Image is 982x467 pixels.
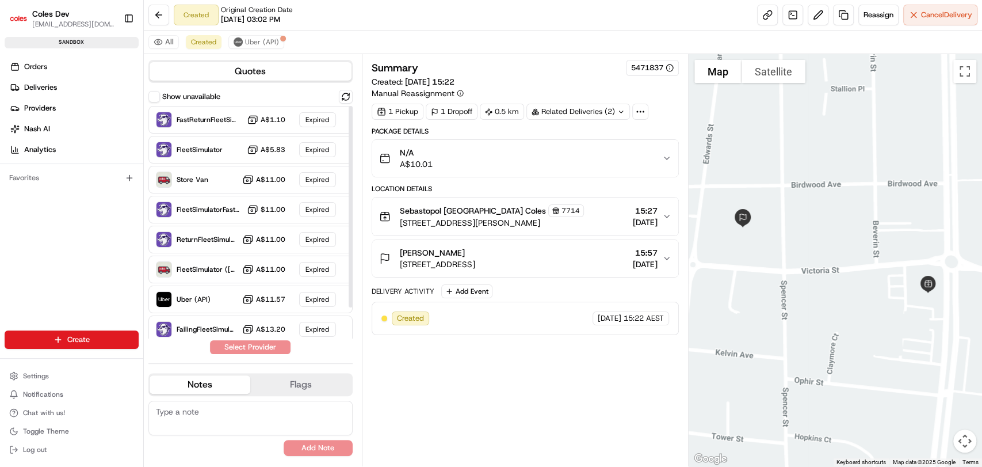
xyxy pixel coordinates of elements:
span: Reassign [863,10,893,20]
button: Start new chat [196,113,209,127]
span: FleetSimulator ([PERSON_NAME]) [177,265,238,274]
img: Nash [12,12,35,35]
p: Welcome 👋 [12,46,209,64]
img: FleetSimulator (Coles Van) [156,262,171,277]
img: Uber (API) [156,292,171,307]
span: Store Van [177,175,208,184]
button: $11.00 [247,204,285,215]
button: Settings [5,368,139,384]
img: FailingFleetSimulator [156,322,171,337]
img: uber-new-logo.jpeg [234,37,243,47]
span: Manual Reassignment [372,88,454,99]
span: [DATE] [633,259,658,270]
button: Quotes [150,62,351,81]
div: Favorites [5,169,139,187]
a: Orders [5,58,143,76]
a: 💻API Documentation [93,162,189,183]
span: 15:57 [633,247,658,259]
button: Keyboard shortcuts [836,458,886,466]
div: We're available if you need us! [39,122,146,131]
span: FleetSimulator [177,145,223,154]
div: Expired [299,322,336,337]
div: Expired [299,172,336,187]
span: Uber (API) [245,37,279,47]
button: Notifications [5,386,139,403]
div: 1 Dropoff [426,104,477,120]
div: Expired [299,232,336,247]
span: A$11.00 [256,235,285,244]
span: A$11.00 [256,175,285,184]
span: [STREET_ADDRESS][PERSON_NAME] [400,217,584,229]
span: Settings [23,371,49,381]
span: ReturnFleetSimulator [177,235,238,244]
div: Start new chat [39,110,189,122]
input: Clear [30,74,190,86]
img: Google [691,451,729,466]
div: sandbox [5,37,139,48]
button: A$11.00 [242,264,285,275]
span: $11.00 [261,205,285,214]
span: Nash AI [24,124,50,134]
button: Uber (API) [228,35,284,49]
span: Notifications [23,390,63,399]
div: Related Deliveries (2) [526,104,630,120]
span: Create [67,335,90,345]
span: Original Creation Date [221,5,293,14]
button: 5471837 [631,63,674,73]
span: Created [397,313,424,324]
span: A$1.10 [261,115,285,124]
span: A$11.00 [256,265,285,274]
button: Coles Dev [32,8,70,20]
span: Created [191,37,216,47]
div: Expired [299,112,336,127]
button: Sebastopol [GEOGRAPHIC_DATA] Coles7714[STREET_ADDRESS][PERSON_NAME]15:27[DATE] [372,198,678,236]
span: 15:22 AEST [624,313,664,324]
span: Analytics [24,145,56,155]
a: Open this area in Google Maps (opens a new window) [691,451,729,466]
a: Deliveries [5,78,143,97]
span: [DATE] 03:02 PM [221,14,280,25]
a: Powered byPylon [81,195,139,204]
h3: Summary [372,63,418,73]
span: Pylon [114,195,139,204]
span: Log out [23,445,47,454]
span: Sebastopol [GEOGRAPHIC_DATA] Coles [400,205,546,217]
div: Delivery Activity [372,287,434,296]
span: Providers [24,103,56,113]
button: Chat with us! [5,405,139,421]
span: FailingFleetSimulator [177,325,238,334]
button: Coles DevColes Dev[EMAIL_ADDRESS][DOMAIN_NAME] [5,5,119,32]
span: Deliveries [24,82,57,93]
span: Knowledge Base [23,167,88,179]
span: [PERSON_NAME] [400,247,465,259]
span: A$5.83 [261,145,285,154]
button: A$5.83 [247,144,285,155]
span: Created: [372,76,454,88]
span: Toggle Theme [23,427,69,436]
button: Flags [250,375,351,394]
a: Nash AI [5,120,143,138]
button: Created [186,35,221,49]
button: Notes [150,375,250,394]
span: [STREET_ADDRESS] [400,259,475,270]
button: [EMAIL_ADDRESS][DOMAIN_NAME] [32,20,114,29]
button: Create [5,331,139,349]
img: Internal Provider (Coles Van) [156,172,171,187]
span: 15:27 [633,205,658,217]
div: Expired [299,202,336,217]
a: Providers [5,99,143,117]
button: Show satellite imagery [742,60,805,83]
button: A$11.00 [242,174,285,185]
button: Toggle Theme [5,423,139,439]
div: Package Details [372,127,679,136]
span: Orders [24,62,47,72]
img: FastReturnFleetSimulator [156,112,171,127]
button: Toggle fullscreen view [953,60,976,83]
div: Expired [299,262,336,277]
a: Analytics [5,141,143,159]
button: Add Event [441,284,492,298]
img: ReturnFleetSimulator [156,232,171,247]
